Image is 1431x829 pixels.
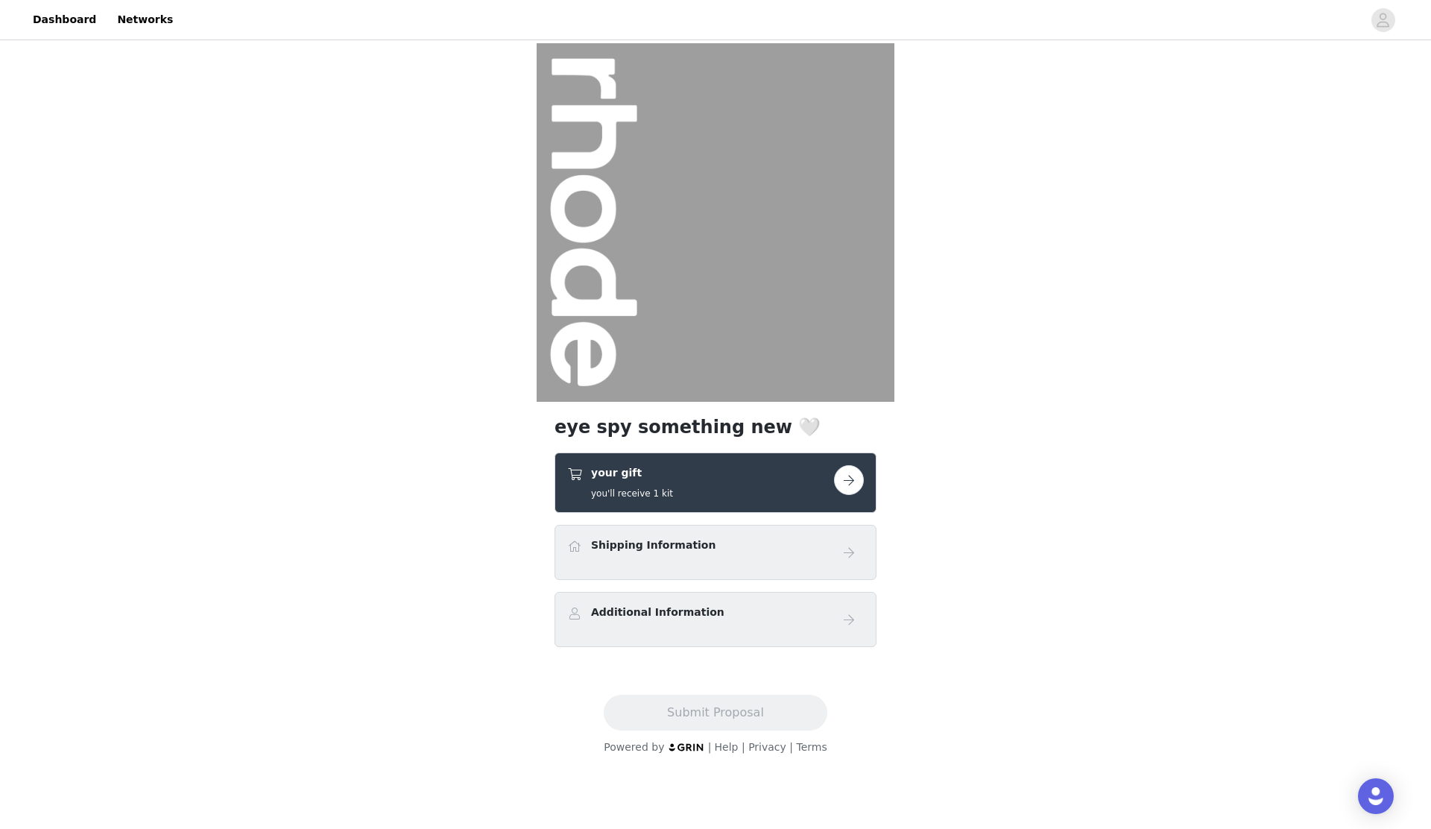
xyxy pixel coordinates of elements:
div: your gift [555,453,876,513]
a: Privacy [748,741,786,753]
h4: Shipping Information [591,538,715,553]
h1: eye spy something new 🤍 [555,414,876,441]
img: logo [668,743,705,752]
div: Additional Information [555,592,876,647]
h5: you'll receive 1 kit [591,487,673,500]
span: | [708,741,712,753]
span: | [742,741,745,753]
a: Networks [108,3,182,37]
span: Powered by [604,741,664,753]
img: campaign image [537,43,894,402]
a: Help [715,741,739,753]
div: avatar [1376,8,1390,32]
h4: Additional Information [591,605,724,620]
h4: your gift [591,465,673,481]
a: Terms [796,741,827,753]
button: Submit Proposal [604,695,827,731]
div: Shipping Information [555,525,876,580]
a: Dashboard [24,3,105,37]
div: Open Intercom Messenger [1358,778,1394,814]
span: | [789,741,793,753]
